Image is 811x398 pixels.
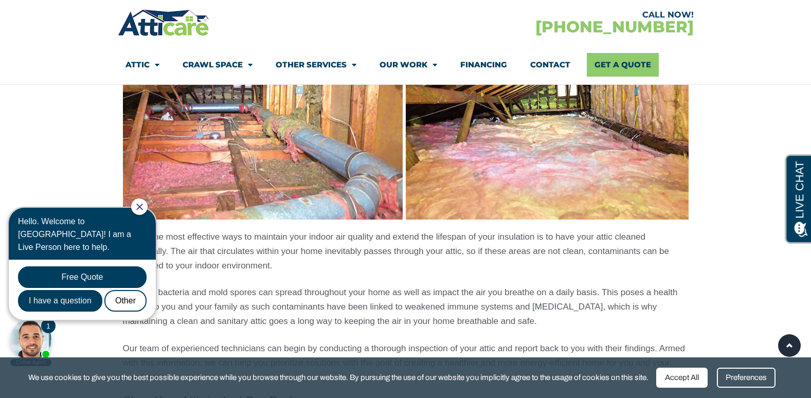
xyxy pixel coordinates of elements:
[406,11,694,19] div: CALL NOW!
[587,53,659,77] a: Get A Quote
[530,53,570,77] a: Contact
[123,285,689,329] p: Airborne bacteria and mold spores can spread throughout your home as well as impact the air you b...
[276,53,356,77] a: Other Services
[183,53,253,77] a: Crawl Space
[5,197,170,367] iframe: Chat Invitation
[125,53,159,77] a: Attic
[125,53,686,77] nav: Menu
[28,371,648,384] span: We use cookies to give you the best possible experience while you browse through our website. By ...
[25,8,83,21] span: Opens a chat window
[123,230,689,273] p: One of the most effective ways to maintain your indoor air quality and extend the lifespan of you...
[460,53,507,77] a: Financing
[656,368,708,388] div: Accept All
[380,53,437,77] a: Our Work
[717,368,776,388] div: Preferences
[123,341,689,385] p: Our team of experienced technicians can begin by conducting a thorough inspection of your attic a...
